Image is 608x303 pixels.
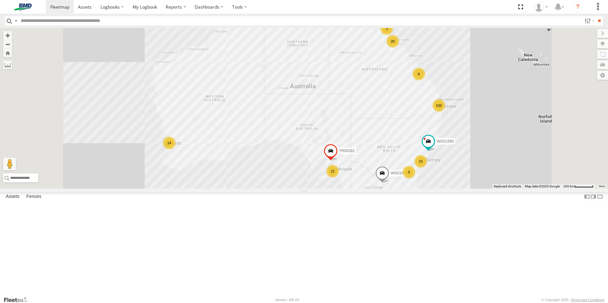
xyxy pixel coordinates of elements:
a: Terms [598,185,605,188]
div: © Copyright 2025 - [541,298,605,302]
label: Search Query [13,16,18,25]
div: 14 [163,137,176,149]
label: Dock Summary Table to the Right [590,192,597,201]
a: Visit our Website [3,297,33,303]
span: TR00282 [339,149,355,153]
div: 25 [386,35,399,48]
span: Map data ©2025 Google [525,185,560,188]
a: Terms and Conditions [571,298,605,302]
button: Keyboard shortcuts [494,184,521,189]
span: 200 km [563,185,574,188]
span: WG01560 [437,139,454,144]
div: 9 [403,166,415,178]
img: bmd-logo.svg [6,3,39,10]
div: Shellie Lewis [532,2,550,12]
label: Search Filter Options [582,16,596,25]
button: Map scale: 200 km per 56 pixels [562,184,595,189]
div: Version: 305.03 [275,298,299,302]
div: 6 [412,68,425,80]
span: WG01676 [390,171,408,175]
label: Measure [3,60,12,69]
label: Fences [23,192,45,201]
label: Map Settings [597,71,608,80]
div: 103 [432,99,445,112]
button: Drag Pegman onto the map to open Street View [3,158,16,170]
label: Dock Summary Table to the Left [584,192,590,201]
button: Zoom Home [3,49,12,57]
div: 21 [326,165,339,178]
button: Zoom out [3,40,12,49]
div: 3 [380,22,393,35]
div: 23 [414,155,427,168]
button: Zoom in [3,31,12,40]
i: ? [573,2,583,12]
label: Hide Summary Table [597,192,603,201]
label: Assets [3,192,23,201]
